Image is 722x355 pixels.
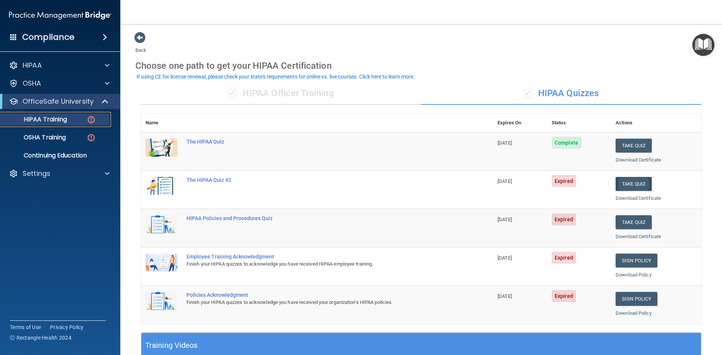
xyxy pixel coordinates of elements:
[187,215,455,221] div: HIPAA Policies and Procedures Quiz
[616,215,652,229] button: Take Quiz
[498,140,512,146] span: [DATE]
[187,260,455,269] div: Finish your HIPAA quizzes to acknowledge you have received HIPAA employee training.
[187,298,455,307] div: Finish your HIPAA quizzes to acknowledge you have received your organization’s HIPAA policies.
[9,169,109,178] a: Settings
[616,234,661,239] a: Download Certificate
[552,290,576,302] span: Expired
[616,254,657,267] a: Sign Policy
[616,139,652,153] button: Take Quiz
[135,73,416,80] button: If using CE for license renewal, please check your state's requirements for online vs. live cours...
[547,114,611,132] th: Status
[5,116,67,123] p: HIPAA Training
[616,157,661,163] a: Download Certificate
[23,79,41,88] p: OSHA
[86,133,96,142] img: danger-circle.6113f641.png
[187,292,455,298] div: Policies Acknowledgment
[493,114,547,132] th: Expires On
[135,55,707,77] div: Choose one path to get your HIPAA Certification
[5,134,66,141] p: OSHA Training
[616,292,657,306] a: Sign Policy
[228,88,237,99] span: ✓
[552,175,576,187] span: Expired
[498,178,512,184] span: [DATE]
[137,74,415,79] div: If using CE for license renewal, please check your state's requirements for online vs. live cours...
[187,139,455,145] div: The HIPAA Quiz
[692,34,714,56] button: Open Resource Center
[552,137,581,149] span: Complete
[611,114,701,132] th: Actions
[9,97,109,106] a: OfficeSafe University
[9,79,109,88] a: OSHA
[10,334,71,341] span: Ⓒ Rectangle Health 2024
[616,310,652,316] a: Download Policy
[9,8,111,23] img: PMB logo
[498,217,512,222] span: [DATE]
[498,255,512,261] span: [DATE]
[552,213,576,225] span: Expired
[5,152,108,159] p: Continuing Education
[9,61,109,70] a: HIPAA
[616,195,661,201] a: Download Certificate
[141,114,182,132] th: Name
[187,254,455,260] div: Employee Training Acknowledgment
[50,323,84,331] a: Privacy Policy
[552,252,576,264] span: Expired
[684,303,713,332] iframe: Drift Widget Chat Controller
[145,339,198,352] h5: Training Videos
[23,169,50,178] p: Settings
[135,38,146,53] a: Back
[23,61,42,70] p: HIPAA
[421,82,701,105] div: HIPAA Quizzes
[187,177,455,183] div: The HIPAA Quiz #2
[23,97,94,106] p: OfficeSafe University
[22,32,74,42] h4: Compliance
[616,177,652,191] button: Take Quiz
[141,82,421,105] div: HIPAA Officer Training
[498,293,512,299] span: [DATE]
[86,115,96,124] img: danger-circle.6113f641.png
[616,272,652,278] a: Download Policy
[10,323,41,331] a: Terms of Use
[524,88,532,99] span: ✓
